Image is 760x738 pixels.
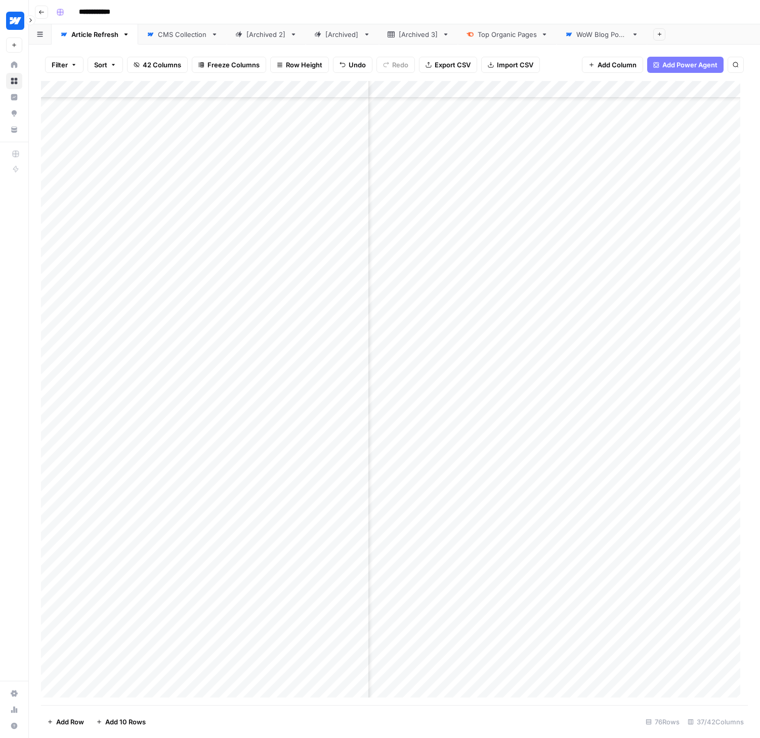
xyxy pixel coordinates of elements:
[138,24,227,45] a: CMS Collection
[105,717,146,727] span: Add 10 Rows
[6,8,22,33] button: Workspace: Webflow
[90,714,152,730] button: Add 10 Rows
[478,29,537,39] div: Top Organic Pages
[642,714,684,730] div: 76 Rows
[56,717,84,727] span: Add Row
[94,60,107,70] span: Sort
[192,57,266,73] button: Freeze Columns
[557,24,647,45] a: WoW Blog Posts
[127,57,188,73] button: 42 Columns
[684,714,748,730] div: 37/42 Columns
[6,121,22,138] a: Your Data
[41,714,90,730] button: Add Row
[497,60,533,70] span: Import CSV
[207,60,260,70] span: Freeze Columns
[306,24,379,45] a: [Archived]
[333,57,372,73] button: Undo
[158,29,207,39] div: CMS Collection
[6,73,22,89] a: Browse
[6,718,22,734] button: Help + Support
[392,60,408,70] span: Redo
[88,57,123,73] button: Sort
[227,24,306,45] a: [Archived 2]
[481,57,540,73] button: Import CSV
[598,60,637,70] span: Add Column
[52,60,68,70] span: Filter
[52,24,138,45] a: Article Refresh
[662,60,717,70] span: Add Power Agent
[6,702,22,718] a: Usage
[376,57,415,73] button: Redo
[419,57,477,73] button: Export CSV
[6,57,22,73] a: Home
[647,57,724,73] button: Add Power Agent
[246,29,286,39] div: [Archived 2]
[458,24,557,45] a: Top Organic Pages
[582,57,643,73] button: Add Column
[45,57,83,73] button: Filter
[325,29,359,39] div: [Archived]
[6,105,22,121] a: Opportunities
[6,89,22,105] a: Insights
[286,60,322,70] span: Row Height
[143,60,181,70] span: 42 Columns
[399,29,438,39] div: [Archived 3]
[270,57,329,73] button: Row Height
[435,60,471,70] span: Export CSV
[379,24,458,45] a: [Archived 3]
[6,685,22,702] a: Settings
[71,29,118,39] div: Article Refresh
[349,60,366,70] span: Undo
[576,29,627,39] div: WoW Blog Posts
[6,12,24,30] img: Webflow Logo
